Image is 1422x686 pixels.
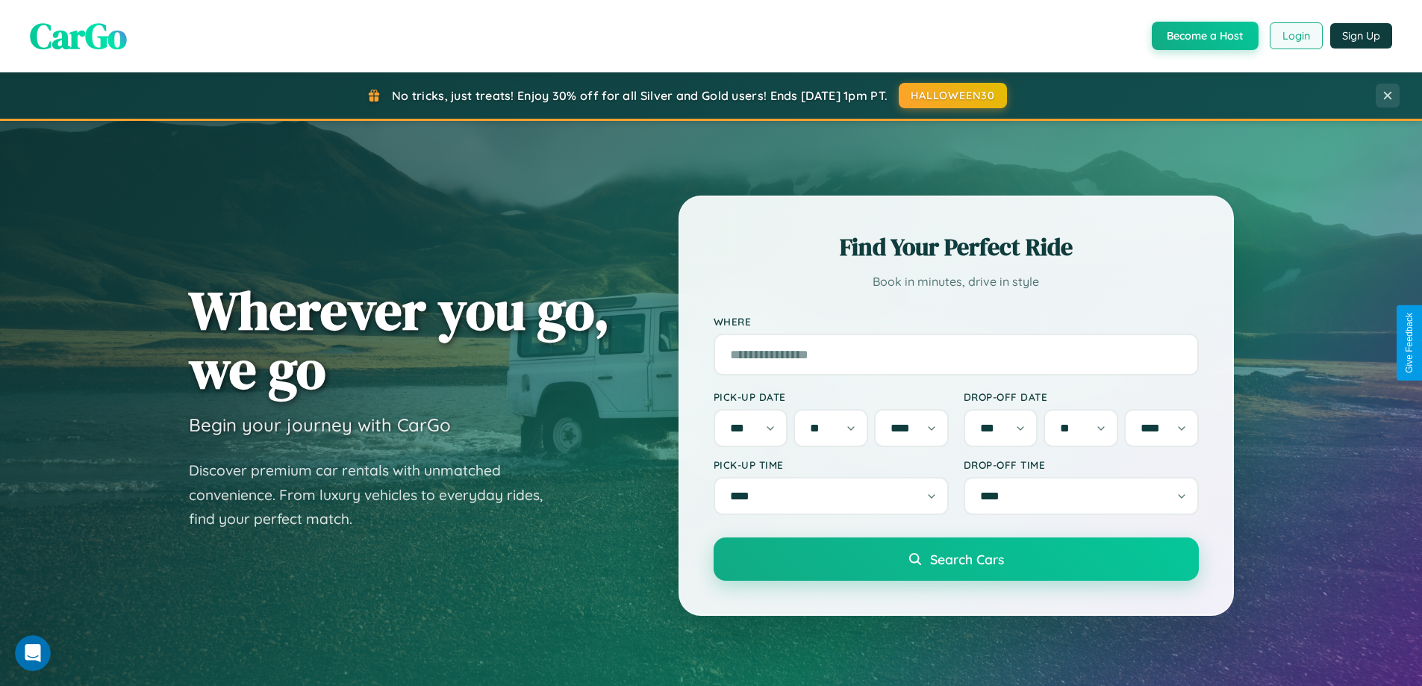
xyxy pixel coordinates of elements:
[714,315,1199,328] label: Where
[392,88,888,103] span: No tricks, just treats! Enjoy 30% off for all Silver and Gold users! Ends [DATE] 1pm PT.
[714,271,1199,293] p: Book in minutes, drive in style
[899,83,1007,108] button: HALLOWEEN30
[1404,313,1415,373] div: Give Feedback
[964,390,1199,403] label: Drop-off Date
[964,458,1199,471] label: Drop-off Time
[189,458,562,531] p: Discover premium car rentals with unmatched convenience. From luxury vehicles to everyday rides, ...
[1330,23,1392,49] button: Sign Up
[1152,22,1259,50] button: Become a Host
[714,537,1199,581] button: Search Cars
[189,281,610,399] h1: Wherever you go, we go
[15,635,51,671] iframe: Intercom live chat
[189,414,451,436] h3: Begin your journey with CarGo
[714,390,949,403] label: Pick-up Date
[30,11,127,60] span: CarGo
[714,458,949,471] label: Pick-up Time
[714,231,1199,264] h2: Find Your Perfect Ride
[930,551,1004,567] span: Search Cars
[1270,22,1323,49] button: Login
